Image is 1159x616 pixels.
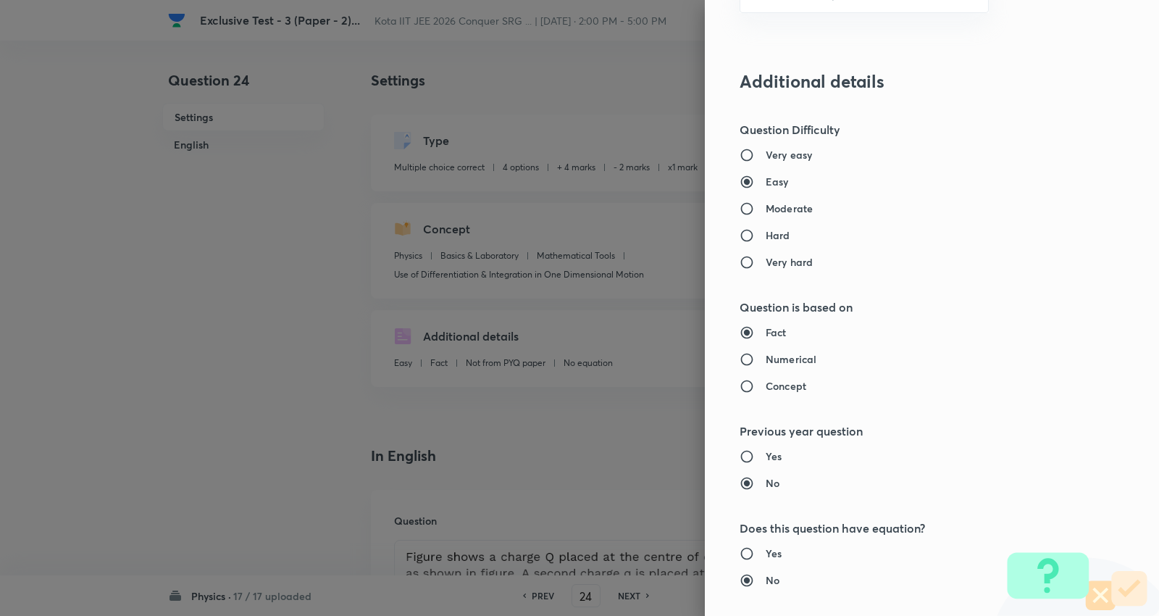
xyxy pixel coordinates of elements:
[766,147,812,162] h6: Very easy
[766,228,790,243] h6: Hard
[740,299,1076,316] h5: Question is based on
[766,573,779,588] h6: No
[766,378,806,394] h6: Concept
[766,325,787,340] h6: Fact
[740,520,1076,537] h5: Does this question have equation?
[766,449,782,464] h6: Yes
[766,254,813,270] h6: Very hard
[740,71,1076,92] h3: Additional details
[766,201,813,216] h6: Moderate
[740,423,1076,440] h5: Previous year question
[740,121,1076,138] h5: Question Difficulty
[766,475,779,491] h6: No
[766,174,789,189] h6: Easy
[766,546,782,561] h6: Yes
[766,351,816,367] h6: Numerical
